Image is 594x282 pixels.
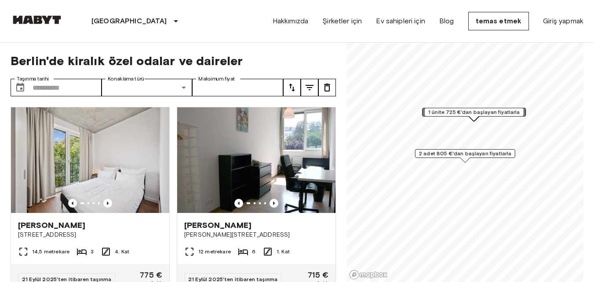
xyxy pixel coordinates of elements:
font: 3 [91,248,94,255]
font: 6 [252,248,255,255]
font: Blog [439,17,454,25]
font: 2 adet 805 €'dan başlayan fiyatlarla [419,150,511,157]
div: Harita işaretleyicisi [415,149,515,163]
font: Giriş yapmak [543,17,583,25]
a: temas etmek [468,12,529,30]
a: Hakkımızda [273,16,309,26]
font: 14,5 [32,248,43,255]
font: 4. Kat [115,248,129,255]
font: metrekare [44,248,69,255]
font: metrekare [205,248,230,255]
button: Önceki görüntü [103,199,112,208]
button: Önceki görüntü [234,199,243,208]
font: Taşınma tarihi [17,76,49,82]
font: Hakkımızda [273,17,309,25]
a: Ev sahipleri için [376,16,425,26]
a: Giriş yapmak [543,16,583,26]
button: melodi [283,79,301,96]
button: Önceki görüntü [68,199,77,208]
font: 1. Kat [277,248,290,255]
img: Habyt [11,15,63,24]
img: DE-01-041-02M ünitesinin pazarlama resmi [177,107,335,213]
button: Önceki görüntü [270,199,278,208]
font: [PERSON_NAME][STREET_ADDRESS] [184,231,290,238]
font: 12 [198,248,204,255]
font: temas etmek [476,17,522,25]
font: 1 ünite 725 €'dan başlayan fiyatlarla [428,109,520,115]
font: [GEOGRAPHIC_DATA] [91,17,167,25]
div: Harita işaretleyicisi [424,108,524,121]
font: Şirketler için [322,17,362,25]
div: Harita işaretleyicisi [423,108,525,121]
a: Şirketler için [322,16,362,26]
button: melodi [318,79,336,96]
button: melodi [301,79,318,96]
font: 715 € [308,270,328,280]
img: DE-01-259-018-03Q ünitesinin pazarlama resmi [11,107,169,213]
font: Maksimum fiyat [198,76,235,82]
font: [PERSON_NAME] [18,220,85,230]
font: Konaklama türü [108,76,144,82]
font: [PERSON_NAME] [184,220,251,230]
font: [STREET_ADDRESS] [18,231,76,238]
font: Ev sahipleri için [376,17,425,25]
a: Blog [439,16,454,26]
div: Harita işaretleyicisi [423,108,526,121]
a: Mapbox logosu [349,270,388,280]
font: 775 € [140,270,162,280]
font: Berlin'de kiralık özel odalar ve daireler [11,53,243,68]
button: Tarih seçin [11,79,29,96]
